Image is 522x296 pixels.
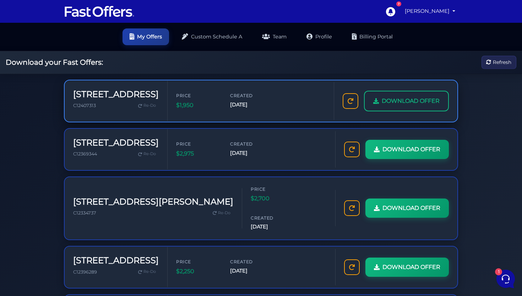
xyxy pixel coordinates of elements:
[382,3,398,20] a: 7
[17,55,25,63] img: dark
[93,228,136,245] button: Help
[230,149,273,157] span: [DATE]
[21,238,33,245] p: Home
[135,149,159,159] a: Re-Do
[117,79,131,85] p: [DATE]
[30,79,113,86] span: Fast Offers Support
[365,258,449,277] a: DOWNLOAD OFFER
[382,145,440,154] span: DOWNLOAD OFFER
[88,128,131,134] a: Open Help Center
[11,128,48,134] span: Find an Answer
[51,104,99,110] span: Start a Conversation
[402,4,458,18] a: [PERSON_NAME]
[61,238,81,245] p: Messages
[30,87,113,94] p: Hi [PERSON_NAME], sorry about the delay, I've gone ahead and refunded you your last payment, and ...
[135,101,159,110] a: Re-Do
[73,151,97,157] span: C12369344
[117,51,131,58] p: [DATE]
[11,79,26,94] img: dark
[110,238,119,245] p: Help
[176,92,219,99] span: Price
[175,28,249,45] a: Custom Schedule A
[16,144,116,151] input: Search for an Article...
[73,255,159,266] h3: [STREET_ADDRESS]
[6,6,119,28] h2: Hello [PERSON_NAME] 👋
[251,223,293,231] span: [DATE]
[49,228,93,245] button: 1Messages
[382,203,440,213] span: DOWNLOAD OFFER
[365,199,449,218] a: DOWNLOAD OFFER
[382,96,440,106] span: DOWNLOAD OFFER
[230,267,273,275] span: [DATE]
[210,208,233,218] a: Re-Do
[73,138,159,148] h3: [STREET_ADDRESS]
[73,197,233,207] h3: [STREET_ADDRESS][PERSON_NAME]
[143,102,156,109] span: Re-Do
[6,228,49,245] button: Home
[230,141,273,147] span: Created
[230,258,273,265] span: Created
[299,28,339,45] a: Profile
[73,269,97,275] span: C12396289
[176,141,219,147] span: Price
[9,76,134,97] a: Fast Offers SupportHi [PERSON_NAME], sorry about the delay, I've gone ahead and refunded you your...
[143,151,156,157] span: Re-Do
[382,263,440,272] span: DOWNLOAD OFFER
[255,28,294,45] a: Team
[11,40,58,46] span: Your Conversations
[30,51,113,58] span: Fast Offers
[230,92,273,99] span: Created
[115,40,131,46] a: See all
[230,101,273,109] span: [DATE]
[396,1,401,6] div: 7
[251,186,293,192] span: Price
[176,101,219,110] span: $1,950
[176,258,219,265] span: Price
[73,210,96,216] span: C12334737
[495,268,516,290] iframe: Customerly Messenger Launcher
[30,60,113,67] p: You: Thanks! :)
[12,55,20,63] img: dark
[364,91,449,111] a: DOWNLOAD OFFER
[345,28,400,45] a: Billing Portal
[176,267,219,276] span: $2,250
[73,89,159,100] h3: [STREET_ADDRESS]
[482,56,516,69] button: Refresh
[143,269,156,275] span: Re-Do
[493,58,511,66] span: Refresh
[218,210,230,216] span: Re-Do
[11,100,131,114] button: Start a Conversation
[251,194,293,203] span: $2,700
[6,58,103,67] h2: Download your Fast Offers:
[176,149,219,158] span: $2,975
[73,103,96,108] span: C12407313
[251,215,293,221] span: Created
[71,228,76,233] span: 1
[365,140,449,159] a: DOWNLOAD OFFER
[123,28,169,45] a: My Offers
[135,267,159,276] a: Re-Do
[9,48,134,70] a: Fast OffersYou:Thanks! :)[DATE]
